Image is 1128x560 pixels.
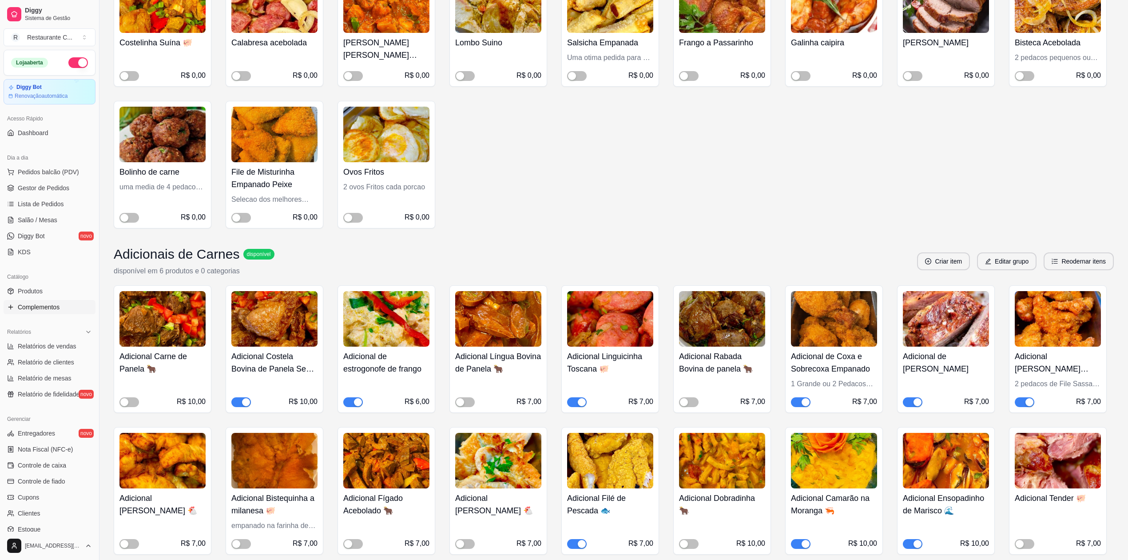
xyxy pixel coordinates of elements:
h4: Adicional [PERSON_NAME] 🐔 [119,492,206,517]
h4: Costelinha Suína 🐖 [119,36,206,49]
h4: Salsicha Empanada [567,36,653,49]
div: Dia a dia [4,151,95,165]
img: product-image [567,291,653,347]
button: Pedidos balcão (PDV) [4,165,95,179]
img: product-image [567,433,653,488]
a: Nota Fiscal (NFC-e) [4,442,95,456]
div: R$ 0,00 [964,70,989,81]
span: Complementos [18,303,60,312]
img: product-image [231,107,318,162]
span: Clientes [18,509,40,518]
a: Produtos [4,284,95,298]
img: product-image [903,433,989,488]
div: R$ 7,00 [740,396,765,407]
button: [EMAIL_ADDRESS][DOMAIN_NAME] [4,535,95,556]
h4: Adicional Carne de Panela 🐂 [119,350,206,375]
button: ordered-listReodernar itens [1044,252,1114,270]
div: R$ 0,00 [1076,70,1101,81]
h4: Adicional [PERSON_NAME] 🐔 [455,492,541,517]
a: Clientes [4,506,95,520]
h4: Adicional Linguicinha Toscana 🐖 [567,350,653,375]
h4: Frango a Passarinho [679,36,765,49]
button: Alterar Status [68,57,88,68]
div: Selecao dos melhores peixes Empanado sem espinha melhor que o file de pescada [231,194,318,205]
span: Controle de caixa [18,461,66,470]
span: Relatório de clientes [18,358,74,367]
a: Estoque [4,522,95,536]
button: editEditar grupo [977,252,1037,270]
button: plus-circleCriar item [917,252,970,270]
img: product-image [119,291,206,347]
img: product-image [119,433,206,488]
a: Complementos [4,300,95,314]
article: Diggy Bot [16,84,42,91]
div: R$ 10,00 [960,538,989,549]
h4: Adicional Bistequinha a milanesa 🐖 [231,492,318,517]
div: R$ 7,00 [628,538,653,549]
img: product-image [791,433,877,488]
span: Pedidos balcão (PDV) [18,168,79,176]
div: 2 ovos Fritos cada porcao [343,182,429,192]
div: Acesso Rápido [4,112,95,126]
span: Relatório de fidelidade [18,390,79,399]
a: Diggy BotRenovaçãoautomática [4,79,95,104]
img: product-image [1015,433,1101,488]
a: Relatório de fidelidadenovo [4,387,95,401]
img: product-image [455,291,541,347]
img: product-image [679,291,765,347]
a: Gestor de Pedidos [4,181,95,195]
a: Diggy Botnovo [4,229,95,243]
div: R$ 7,00 [516,396,541,407]
img: product-image [791,291,877,347]
span: Entregadores [18,429,55,438]
div: R$ 7,00 [405,538,429,549]
div: Catálogo [4,270,95,284]
div: R$ 0,00 [181,70,206,81]
span: Produtos [18,287,43,296]
span: Relatórios [7,328,31,336]
span: Salão / Mesas [18,216,57,224]
h4: [PERSON_NAME] [PERSON_NAME] marinado ao vinho tinto 🐖 [343,36,429,61]
button: Select a team [4,28,95,46]
div: R$ 10,00 [177,396,206,407]
span: plus-circle [925,258,931,264]
img: product-image [343,291,429,347]
p: disponível em 6 produtos e 0 categorias [114,266,274,276]
div: uma media de 4 pedacos a porcao [119,182,206,192]
span: Nota Fiscal (NFC-e) [18,445,73,454]
h4: Adicional Dobradinha 🐂 [679,492,765,517]
div: Loja aberta [11,58,48,68]
img: product-image [119,107,206,162]
img: product-image [343,107,429,162]
h4: Calabresa acebolada [231,36,318,49]
span: Lista de Pedidos [18,200,64,208]
div: R$ 10,00 [848,538,877,549]
span: Relatórios de vendas [18,342,76,351]
div: R$ 10,00 [289,396,318,407]
h3: Adicionais de Carnes [114,246,240,262]
h4: Galinha caipira [791,36,877,49]
span: KDS [18,248,31,256]
div: R$ 7,00 [516,538,541,549]
div: R$ 7,00 [1076,538,1101,549]
h4: Bolinho de carne [119,166,206,178]
h4: Adicional Ensopadinho de Marisco 🌊 [903,492,989,517]
h4: Adicional Língua Bovina de Panela 🐂 [455,350,541,375]
div: R$ 10,00 [736,538,765,549]
img: product-image [679,433,765,488]
div: R$ 7,00 [852,396,877,407]
a: Lista de Pedidos [4,197,95,211]
div: 2 pedacos pequenos ou um grande [1015,52,1101,63]
span: Sistema de Gestão [25,15,92,22]
h4: Bisteca Acebolada [1015,36,1101,49]
div: R$ 0,00 [628,70,653,81]
div: R$ 7,00 [964,396,989,407]
a: KDS [4,245,95,259]
h4: Adicional Fígado Acebolado 🐂 [343,492,429,517]
span: disponível [245,251,273,258]
div: R$ 0,00 [516,70,541,81]
div: R$ 0,00 [852,70,877,81]
span: edit [985,258,991,264]
img: product-image [1015,291,1101,347]
div: 1 Grande ou 2 Pedacos pequenos empanado na farinha Panko [791,379,877,389]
